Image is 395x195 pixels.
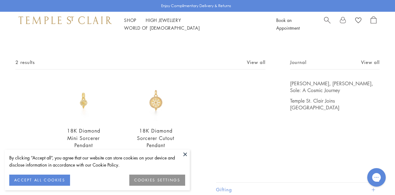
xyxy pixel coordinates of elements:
div: By clicking “Accept all”, you agree that our website can store cookies on your device and disclos... [9,154,185,168]
nav: Main navigation [124,16,262,32]
a: 18K Diamond Sorcerer Cutout Pendant [137,127,174,148]
a: ShopShop [124,17,136,23]
img: 18K Diamond Sorcerer Cutout Pendant [135,80,177,121]
a: 18K Diamond Mini Sorcerer Pendant [67,127,100,148]
img: P11810-SORSM [63,80,104,121]
a: View all [361,59,380,66]
a: Search [324,16,331,32]
a: High JewelleryHigh Jewellery [146,17,181,23]
a: Temple St. Clair Joins [GEOGRAPHIC_DATA] [290,97,380,111]
a: View Wishlist [355,16,361,26]
span: Journal [290,58,306,66]
a: Book an Appointment [276,17,300,31]
iframe: Gorgias live chat messenger [364,166,389,189]
button: ACCEPT ALL COOKIES [9,175,70,186]
a: View all [247,59,265,66]
a: World of [DEMOGRAPHIC_DATA]World of [DEMOGRAPHIC_DATA] [124,25,200,31]
button: COOKIES SETTINGS [129,175,185,186]
img: Temple St. Clair [19,16,112,24]
span: 2 results [15,58,35,66]
p: Enjoy Complimentary Delivery & Returns [161,3,231,9]
a: [PERSON_NAME], [PERSON_NAME], Sole: A Cosmic Journey [290,80,380,94]
a: Open Shopping Bag [371,16,376,32]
